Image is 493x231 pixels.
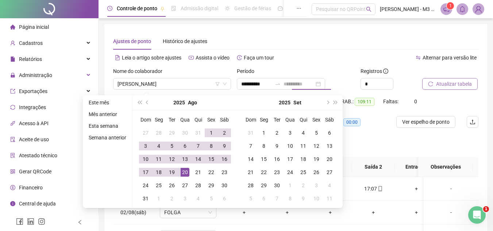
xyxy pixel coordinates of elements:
td: 2025-07-27 [139,126,152,139]
td: 2025-08-05 [165,139,178,153]
span: Admissão digital [181,5,218,11]
div: 16 [273,155,281,163]
div: 7 [273,194,281,203]
td: 2025-08-19 [165,166,178,179]
td: 2025-09-05 [205,192,218,205]
td: 2025-08-10 [139,153,152,166]
div: 27 [141,128,150,137]
th: Qua [284,113,297,126]
td: 2025-08-26 [165,179,178,192]
div: 15 [259,155,268,163]
span: [PERSON_NAME] - M3 PRODUTOS E SERVIÇOS [380,5,436,13]
div: 5 [207,194,216,203]
div: 29 [207,181,216,190]
div: 4 [194,194,203,203]
div: + [401,185,432,193]
td: 2025-10-08 [284,192,297,205]
div: 7 [194,142,203,150]
div: 14 [194,155,203,163]
div: 13 [325,142,334,150]
span: swap-right [275,81,281,87]
div: 3 [141,142,150,150]
span: file-text [115,55,120,60]
td: 2025-09-06 [323,126,336,139]
span: Atualizar tabela [436,80,472,88]
div: 30 [220,181,229,190]
li: Esta semana [86,122,129,130]
td: 2025-08-21 [192,166,205,179]
span: Histórico de ajustes [163,38,207,44]
td: 2025-09-19 [310,153,323,166]
td: 2025-09-20 [323,153,336,166]
label: Período [237,67,259,75]
div: Quitações: [318,118,369,126]
td: 2025-10-02 [297,179,310,192]
div: + [228,208,260,216]
span: audit [10,137,15,142]
span: Gerar QRCode [19,169,51,174]
td: 2025-10-07 [270,192,284,205]
td: 2025-10-05 [244,192,257,205]
div: 19 [312,155,321,163]
span: FOLGA [164,207,212,218]
li: Mês anterior [86,110,129,119]
th: Qui [192,113,205,126]
div: 17:07 [358,185,389,193]
th: Seg [257,113,270,126]
span: solution [10,153,15,158]
div: 9 [299,194,308,203]
span: sync [10,105,15,110]
td: 2025-08-22 [205,166,218,179]
div: 29 [259,181,268,190]
div: 3 [286,128,294,137]
th: Sex [310,113,323,126]
td: 2025-08-25 [152,179,165,192]
span: swap [416,55,421,60]
div: 9 [220,142,229,150]
span: 0 [414,99,417,104]
td: 2025-07-30 [178,126,192,139]
div: 24 [141,181,150,190]
span: file [10,57,15,62]
td: 2025-09-27 [323,166,336,179]
span: 1 [449,3,452,8]
div: 22 [207,168,216,177]
button: year panel [279,95,290,110]
td: 2025-09-30 [270,179,284,192]
div: 17 [286,155,294,163]
iframe: Intercom live chat [468,206,486,224]
td: 2025-09-13 [323,139,336,153]
span: dashboard [278,6,283,11]
td: 2025-10-03 [310,179,323,192]
td: 2025-08-16 [218,153,231,166]
td: 2025-09-03 [178,192,192,205]
td: 2025-08-03 [139,139,152,153]
td: 2025-09-17 [284,153,297,166]
div: 30 [273,181,281,190]
div: + [401,208,432,216]
th: Observações [418,157,473,177]
span: Observações [424,163,467,171]
span: upload [470,119,475,125]
td: 2025-09-07 [244,139,257,153]
div: 19 [167,168,176,177]
span: Ajustes de ponto [113,38,151,44]
span: to [275,81,281,87]
div: 17 [141,168,150,177]
td: 2025-08-08 [205,139,218,153]
td: 2025-07-28 [152,126,165,139]
th: Ter [270,113,284,126]
div: 1 [286,181,294,190]
span: qrcode [10,169,15,174]
div: - [430,185,473,193]
td: 2025-08-17 [139,166,152,179]
div: 15 [207,155,216,163]
th: Seg [152,113,165,126]
td: 2025-09-15 [257,153,270,166]
div: H. TRAB.: [332,97,383,106]
sup: 1 [447,2,454,9]
div: 18 [299,155,308,163]
span: ROSA ALINE SANTOS GARGUR [118,78,227,89]
td: 2025-09-03 [284,126,297,139]
td: 2025-08-13 [178,153,192,166]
